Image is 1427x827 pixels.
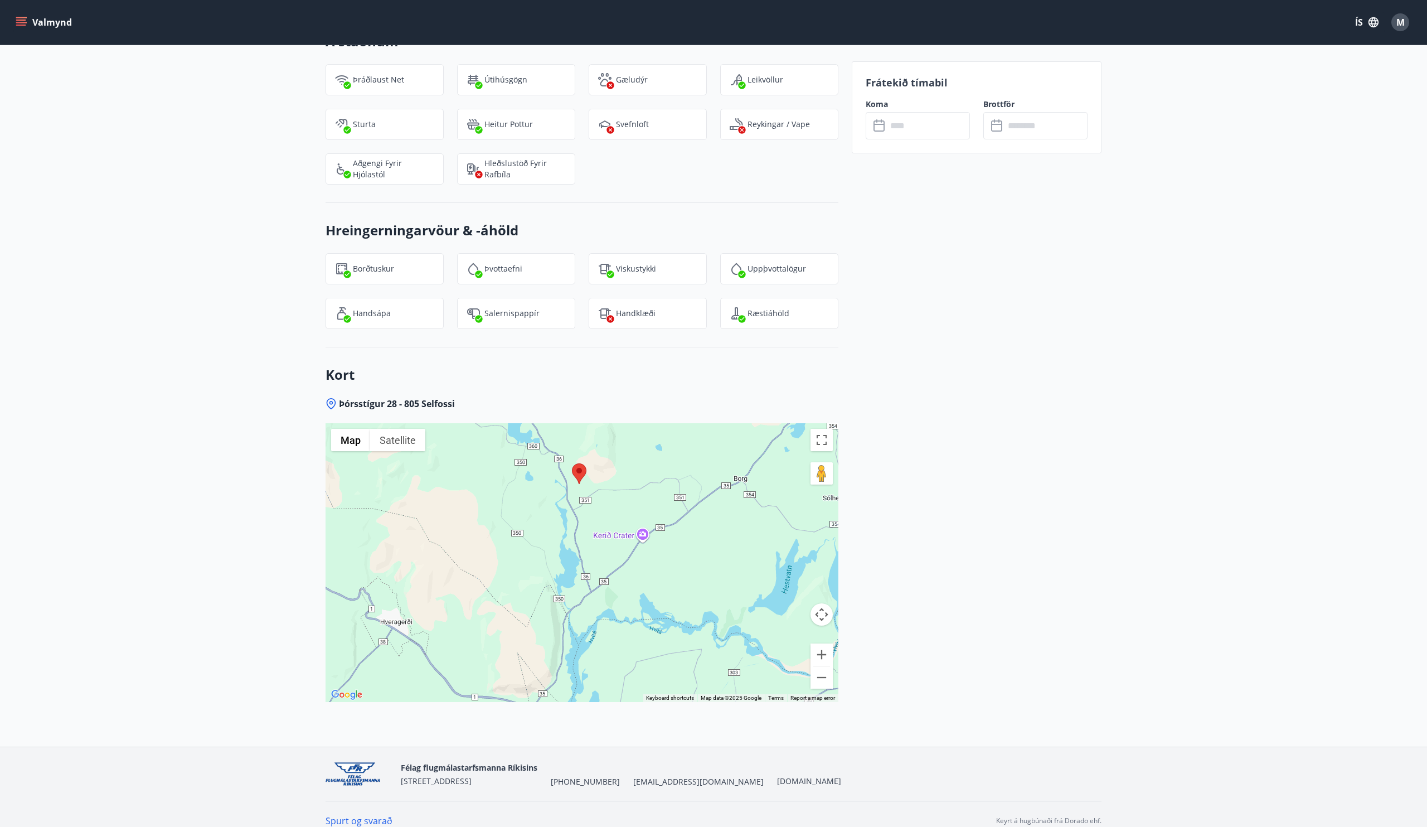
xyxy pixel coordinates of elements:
img: fkJ5xMEnKf9CQ0V6c12WfzkDEsV4wRmoMqv4DnVF.svg [335,118,348,131]
p: Ræstiáhöld [748,308,789,319]
a: Open this area in Google Maps (opens a new window) [328,688,365,702]
a: Spurt og svarað [326,815,392,827]
p: Svefnloft [616,119,649,130]
p: Handklæði [616,308,656,319]
p: Útihúsgögn [484,74,527,85]
button: menu [13,12,76,32]
img: h89QDIuHlAdpqTriuIvuEWkTH976fOgBEOOeu1mi.svg [467,118,480,131]
p: Þvottaefni [484,263,522,274]
span: [STREET_ADDRESS] [401,776,472,786]
button: Show satellite imagery [370,429,425,451]
p: Aðgengi fyrir hjólastól [353,158,434,180]
p: Viskustykki [616,263,656,274]
p: Heitur pottur [484,119,533,130]
a: [DOMAIN_NAME] [777,776,841,786]
p: Reykingar / Vape [748,119,810,130]
span: [PHONE_NUMBER] [551,776,620,787]
button: Zoom in [810,644,833,666]
p: Þráðlaust net [353,74,404,85]
button: Map camera controls [810,603,833,626]
p: Salernispappír [484,308,540,319]
img: Google [328,688,365,702]
button: Drag Pegman onto the map to open Street View [810,462,833,485]
p: Borðtuskur [353,263,394,274]
img: jpzx4QWYf4KKDRVudBx9Jb6iv5jAOT7IkiGygIXa.png [326,762,392,786]
span: [EMAIL_ADDRESS][DOMAIN_NAME] [633,776,764,787]
img: QNIUl6Cv9L9rHgMXwuzGLuiJOj7RKqxk9mBFPqjq.svg [730,118,743,131]
label: Brottför [983,99,1088,110]
img: 8IYIKVZQyRlUC6HQIIUSdjpPGRncJsz2RzLgWvp4.svg [335,162,348,176]
img: dbi0fcnBYsvu4k1gcwMltnZT9svnGSyCOUrTI4hU.svg [598,118,611,131]
span: Map data ©2025 Google [701,695,761,701]
button: Zoom out [810,666,833,689]
button: Keyboard shortcuts [646,694,694,702]
p: Hleðslustöð fyrir rafbíla [484,158,566,180]
span: Þórsstígur 28 - 805 Selfossi [339,398,455,410]
button: M [1387,9,1414,36]
h3: Hreingerningarvöur & -áhöld [326,221,838,240]
a: Terms (opens in new tab) [768,695,784,701]
img: PMt15zlZL5WN7A8x0Tvk8jOMlfrCEhCcZ99roZt4.svg [467,262,480,275]
button: Show street map [331,429,370,451]
img: pxcaIm5dSOV3FS4whs1soiYWTwFQvksT25a9J10C.svg [598,73,611,86]
p: Sturta [353,119,376,130]
p: Leikvöllur [748,74,783,85]
img: nH7E6Gw2rvWFb8XaSdRp44dhkQaj4PJkOoRYItBQ.svg [467,162,480,176]
img: zl1QXYWpuXQflmynrNOhYvHk3MCGPnvF2zCJrr1J.svg [467,73,480,86]
img: JsUkc86bAWErts0UzsjU3lk4pw2986cAIPoh8Yw7.svg [467,307,480,320]
label: Koma [866,99,970,110]
img: tIVzTFYizac3SNjIS52qBBKOADnNn3qEFySneclv.svg [598,262,611,275]
p: Handsápa [353,308,391,319]
p: Uppþvottalögur [748,263,806,274]
button: Toggle fullscreen view [810,429,833,451]
img: y5Bi4hK1jQC9cBVbXcWRSDyXCR2Ut8Z2VPlYjj17.svg [730,262,743,275]
img: FQTGzxj9jDlMaBqrp2yyjtzD4OHIbgqFuIf1EfZm.svg [335,262,348,275]
a: Report a map error [790,695,835,701]
p: Keyrt á hugbúnaði frá Dorado ehf. [996,816,1101,826]
img: uiBtL0ikWr40dZiggAgPY6zIBwQcLm3lMVfqTObx.svg [598,307,611,320]
span: M [1396,16,1405,28]
img: HJRyFFsYp6qjeUYhR4dAD8CaCEsnIFYZ05miwXoh.svg [335,73,348,86]
span: Félag flugmálastarfsmanna Ríkisins [401,762,537,773]
p: Frátekið tímabil [866,75,1088,90]
p: Gæludýr [616,74,648,85]
img: saOQRUK9k0plC04d75OSnkMeCb4WtbSIwuaOqe9o.svg [730,307,743,320]
img: qe69Qk1XRHxUS6SlVorqwOSuwvskut3fG79gUJPU.svg [730,73,743,86]
img: 96TlfpxwFVHR6UM9o3HrTVSiAREwRYtsizir1BR0.svg [335,307,348,320]
button: ÍS [1349,12,1385,32]
h3: Kort [326,365,838,384]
